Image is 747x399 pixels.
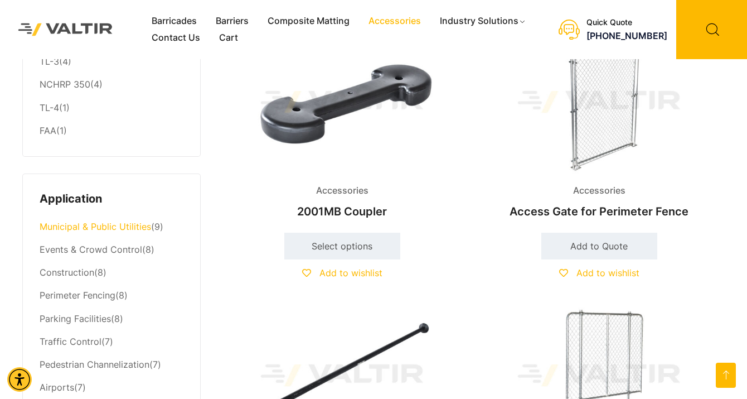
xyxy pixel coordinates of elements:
a: Barriers [206,13,258,30]
li: (1) [40,119,183,140]
a: Accessories [359,13,430,30]
a: Contact Us [142,30,210,46]
a: Pedestrian Channelization [40,359,149,370]
a: Cart [210,30,248,46]
h2: 2001MB Coupler [223,199,461,224]
li: (8) [40,262,183,285]
a: Construction [40,267,94,278]
a: Parking Facilities [40,313,111,324]
li: (4) [40,74,183,97]
a: Industry Solutions [430,13,536,30]
a: Airports [40,382,74,393]
li: (8) [40,307,183,330]
img: Accessories [480,31,718,174]
a: Add to wishlist [559,267,639,278]
li: (8) [40,239,183,262]
a: Traffic Control [40,336,101,347]
a: AccessoriesAccess Gate for Perimeter Fence [480,31,718,224]
li: (7) [40,353,183,376]
a: Composite Matting [258,13,359,30]
div: Quick Quote [586,18,667,27]
img: Accessories [223,31,461,174]
li: (8) [40,285,183,307]
li: (7) [40,330,183,353]
span: Accessories [308,182,377,199]
span: Add to wishlist [576,267,639,278]
a: Add to wishlist [302,267,382,278]
a: Perimeter Fencing [40,290,115,301]
li: (1) [40,97,183,119]
li: (7) [40,376,183,399]
div: Accessibility Menu [7,367,32,392]
img: Valtir Rentals [8,13,123,46]
a: Municipal & Public Utilities [40,221,151,232]
a: call (888) 496-3625 [586,30,667,41]
a: FAA [40,125,56,136]
a: TL-4 [40,102,59,113]
a: TL-3 [40,56,59,67]
h4: Application [40,191,183,208]
a: NCHRP 350 [40,79,90,90]
a: Add to cart: “Access Gate for Perimeter Fence” [541,233,657,259]
a: Accessories2001MB Coupler [223,31,461,224]
span: Accessories [565,182,634,199]
a: Select options for “2001MB Coupler” [284,233,400,259]
h2: Access Gate for Perimeter Fence [480,199,718,224]
li: (9) [40,216,183,239]
a: Open this option [716,363,736,388]
a: Barricades [142,13,206,30]
li: (4) [40,51,183,74]
a: Events & Crowd Control [40,244,142,255]
span: Add to wishlist [319,267,382,278]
